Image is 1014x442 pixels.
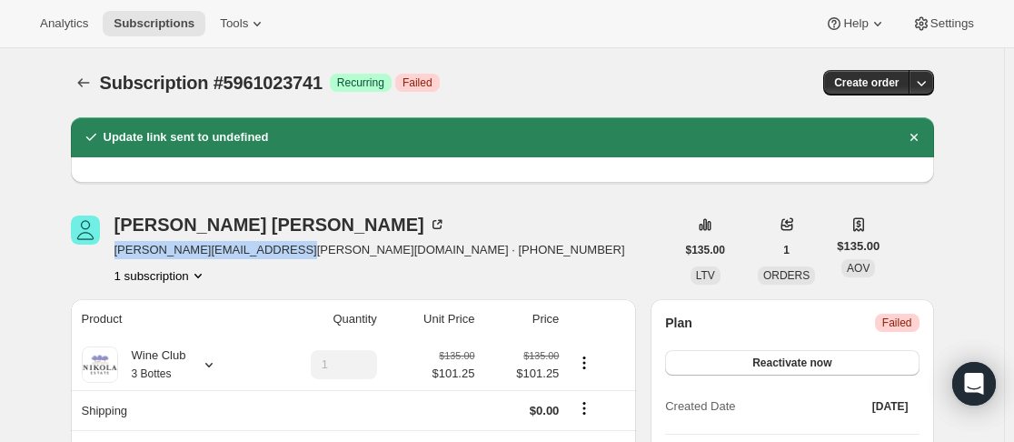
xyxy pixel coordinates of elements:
span: Subscriptions [114,16,194,31]
span: LTV [696,269,715,282]
button: Dismiss notification [901,125,927,150]
button: Product actions [114,266,207,285]
small: $135.00 [523,350,559,361]
span: Recurring [337,75,384,90]
button: Analytics [29,11,99,36]
span: Subscription #5961023741 [100,73,323,93]
span: Failed [882,316,912,330]
div: Open Intercom Messenger [952,362,996,406]
span: Help [843,16,868,31]
h2: Update link sent to undefined [104,128,269,146]
span: [PERSON_NAME][EMAIL_ADDRESS][PERSON_NAME][DOMAIN_NAME] · [PHONE_NUMBER] [114,241,625,259]
button: Tools [209,11,277,36]
span: $101.25 [485,365,559,383]
span: $135.00 [686,243,725,257]
button: Create order [823,70,910,95]
th: Shipping [71,390,261,430]
span: [DATE] [872,399,909,414]
small: $135.00 [439,350,474,361]
span: $135.00 [837,237,880,256]
span: $0.00 [530,404,560,417]
span: Create order [834,75,899,90]
span: ORDERS [763,269,810,282]
div: [PERSON_NAME] [PERSON_NAME] [114,216,446,234]
button: Settings [901,11,985,36]
button: Subscriptions [71,70,96,95]
span: Created Date [665,397,735,416]
span: Tools [220,16,248,31]
span: Failed [403,75,432,90]
th: Price [480,299,564,339]
div: Wine Club [118,347,186,383]
span: 1 [783,243,790,257]
button: [DATE] [861,394,920,419]
button: Subscriptions [103,11,205,36]
span: Analytics [40,16,88,31]
span: $101.25 [432,365,474,383]
button: 1 [772,237,800,263]
button: Shipping actions [570,398,599,418]
button: Product actions [570,353,599,373]
img: product img [82,347,118,383]
span: Caroline Groeger [71,216,100,245]
span: Settings [930,16,974,31]
span: AOV [847,262,870,275]
button: Help [814,11,897,36]
th: Product [71,299,261,339]
h2: Plan [665,314,692,332]
th: Quantity [261,299,383,339]
small: 3 Bottes [132,367,172,380]
th: Unit Price [383,299,481,339]
span: Reactivate now [752,356,831,370]
button: Reactivate now [665,350,919,376]
button: $135.00 [675,237,736,263]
